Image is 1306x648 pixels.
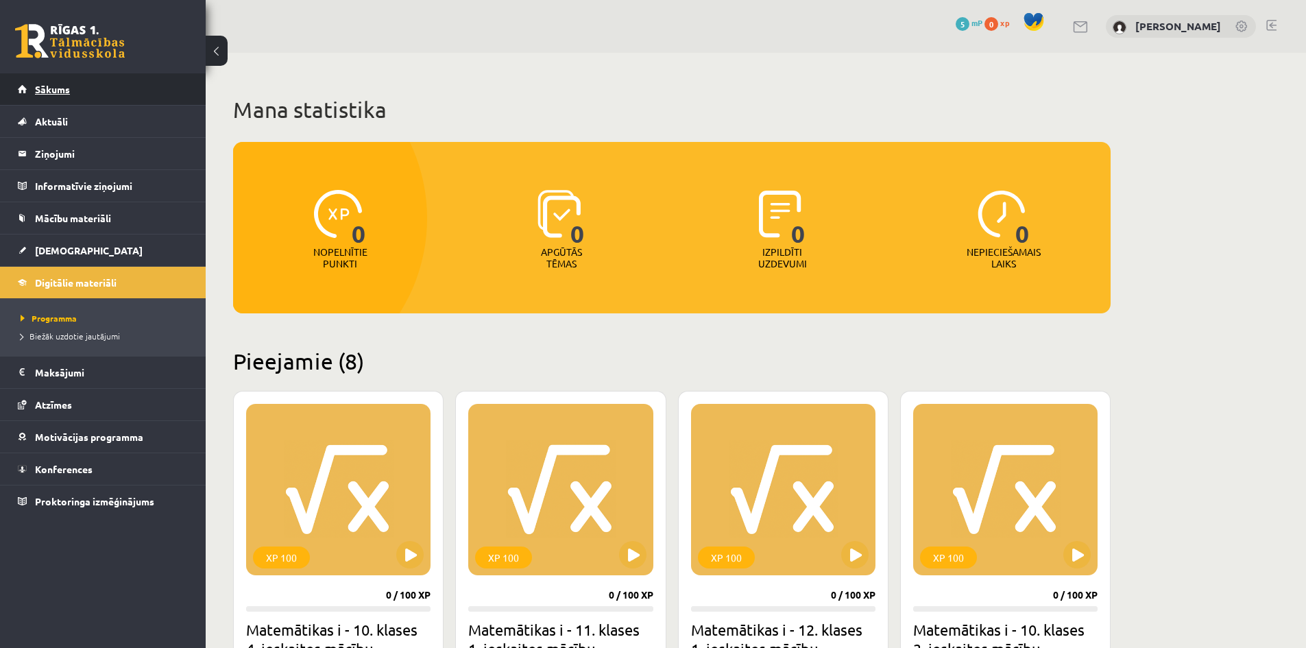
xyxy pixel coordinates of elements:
[313,246,367,269] p: Nopelnītie punkti
[35,495,154,507] span: Proktoringa izmēģinājums
[18,485,189,517] a: Proktoringa izmēģinājums
[35,398,72,411] span: Atzīmes
[21,313,77,324] span: Programma
[352,190,366,246] span: 0
[18,453,189,485] a: Konferences
[791,190,806,246] span: 0
[1113,21,1126,34] img: Vanessa Baldiņa
[35,83,70,95] span: Sākums
[18,357,189,388] a: Maksājumi
[15,24,125,58] a: Rīgas 1. Tālmācības vidusskola
[984,17,1016,28] a: 0 xp
[537,190,581,238] img: icon-learned-topics-4a711ccc23c960034f471b6e78daf4a3bad4a20eaf4de84257b87e66633f6470.svg
[18,267,189,298] a: Digitālie materiāli
[21,312,192,324] a: Programma
[18,138,189,169] a: Ziņojumi
[35,463,93,475] span: Konferences
[698,547,755,568] div: XP 100
[233,348,1111,374] h2: Pieejamie (8)
[35,138,189,169] legend: Ziņojumi
[755,246,809,269] p: Izpildīti uzdevumi
[35,357,189,388] legend: Maksājumi
[18,73,189,105] a: Sākums
[759,190,801,238] img: icon-completed-tasks-ad58ae20a441b2904462921112bc710f1caf180af7a3daa7317a5a94f2d26646.svg
[233,96,1111,123] h1: Mana statistika
[1015,190,1030,246] span: 0
[18,202,189,234] a: Mācību materiāli
[984,17,998,31] span: 0
[18,421,189,453] a: Motivācijas programma
[978,190,1026,238] img: icon-clock-7be60019b62300814b6bd22b8e044499b485619524d84068768e800edab66f18.svg
[21,331,120,341] span: Biežāk uzdotie jautājumi
[956,17,982,28] a: 5 mP
[314,190,362,238] img: icon-xp-0682a9bc20223a9ccc6f5883a126b849a74cddfe5390d2b41b4391c66f2066e7.svg
[18,389,189,420] a: Atzīmes
[35,431,143,443] span: Motivācijas programma
[35,115,68,128] span: Aktuāli
[35,212,111,224] span: Mācību materiāli
[1000,17,1009,28] span: xp
[18,170,189,202] a: Informatīvie ziņojumi
[570,190,585,246] span: 0
[971,17,982,28] span: mP
[1135,19,1221,33] a: [PERSON_NAME]
[21,330,192,342] a: Biežāk uzdotie jautājumi
[18,235,189,266] a: [DEMOGRAPHIC_DATA]
[920,547,977,568] div: XP 100
[35,244,143,256] span: [DEMOGRAPHIC_DATA]
[535,246,588,269] p: Apgūtās tēmas
[956,17,969,31] span: 5
[475,547,532,568] div: XP 100
[35,170,189,202] legend: Informatīvie ziņojumi
[35,276,117,289] span: Digitālie materiāli
[253,547,310,568] div: XP 100
[967,246,1041,269] p: Nepieciešamais laiks
[18,106,189,137] a: Aktuāli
